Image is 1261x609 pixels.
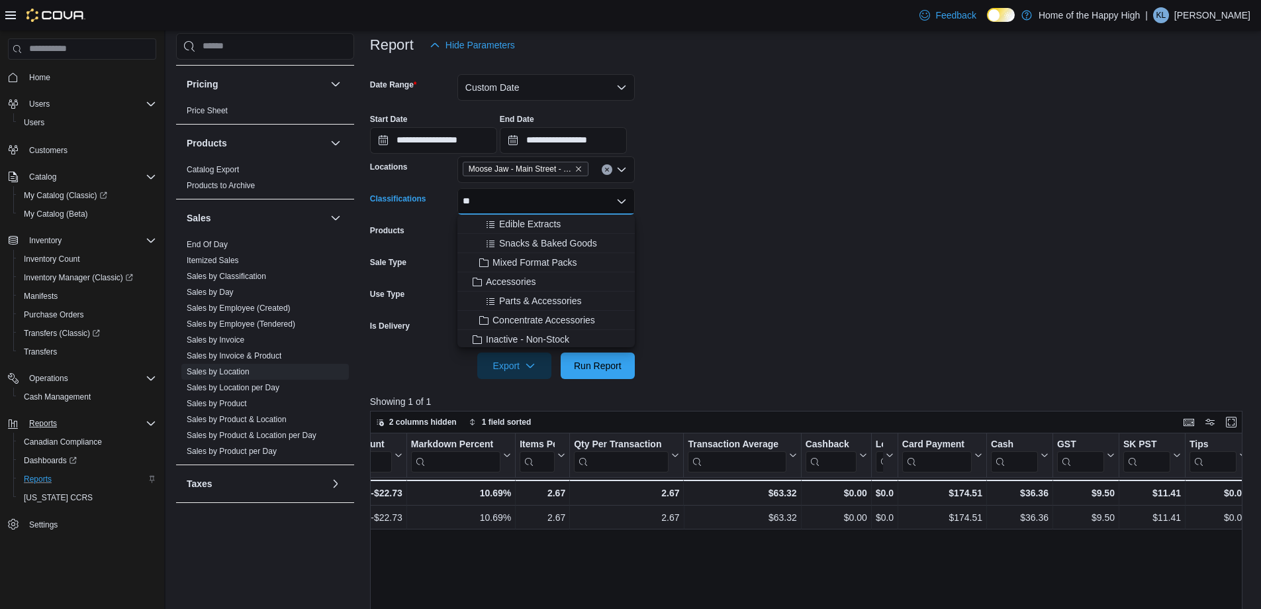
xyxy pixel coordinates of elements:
[187,398,247,409] span: Sales by Product
[13,205,162,223] button: My Catalog (Beta)
[187,351,281,361] span: Sales by Invoice & Product
[876,485,894,501] div: $0.00
[1190,439,1237,472] div: Tips
[328,476,344,492] button: Taxes
[876,510,894,526] div: $0.00
[602,164,612,175] button: Clear input
[24,370,73,386] button: Operations
[1057,439,1104,472] div: GST
[370,257,406,268] label: Sale Type
[24,415,62,431] button: Reports
[19,490,156,506] span: Washington CCRS
[3,414,162,433] button: Reports
[370,127,497,154] input: Press the down key to open a popover containing a calendar.
[24,69,156,85] span: Home
[29,172,56,182] span: Catalog
[19,325,105,341] a: Transfers (Classic)
[520,485,565,501] div: 2.67
[688,439,796,472] button: Transaction Average
[500,127,627,154] input: Press the down key to open a popover containing a calendar.
[457,311,635,330] button: Concentrate Accessories
[492,313,595,327] span: Concentrate Accessories
[876,439,894,472] button: Loyalty Redemptions
[3,515,162,534] button: Settings
[3,231,162,250] button: Inventory
[1190,510,1247,526] div: $0.00
[13,451,162,470] a: Dashboards
[187,319,295,329] a: Sales by Employee (Tendered)
[13,305,162,324] button: Purchase Orders
[3,168,162,186] button: Catalog
[370,225,404,236] label: Products
[29,99,50,109] span: Users
[19,434,107,450] a: Canadian Compliance
[574,439,669,451] div: Qty Per Transaction
[24,233,67,249] button: Inventory
[19,115,50,131] a: Users
[24,291,58,302] span: Manifests
[457,330,635,349] button: Inactive - Non-Stock
[13,488,162,507] button: [US_STATE] CCRS
[24,96,55,112] button: Users
[187,319,295,329] span: Sales by Employee (Tendered)
[19,188,113,203] a: My Catalog (Classic)
[370,395,1252,408] p: Showing 1 of 1
[19,251,85,267] a: Inventory Count
[19,270,156,286] span: Inventory Manager (Classic)
[520,439,555,472] div: Items Per Transaction
[176,237,354,465] div: Sales
[24,96,156,112] span: Users
[902,485,982,501] div: $174.51
[616,164,627,175] button: Open list of options
[24,517,63,533] a: Settings
[13,250,162,268] button: Inventory Count
[187,415,287,424] a: Sales by Product & Location
[575,165,583,173] button: Remove Moose Jaw - Main Street - Fire & Flower from selection in this group
[902,439,972,451] div: Card Payment
[463,414,537,430] button: 1 field sorted
[991,439,1049,472] button: Cash
[805,439,866,472] button: Cashback
[477,353,551,379] button: Export
[187,78,325,91] button: Pricing
[991,439,1038,472] div: Cash
[1123,510,1181,526] div: $11.41
[1190,485,1247,501] div: $0.00
[19,453,156,469] span: Dashboards
[1057,485,1115,501] div: $9.50
[24,347,57,357] span: Transfers
[574,510,679,526] div: 2.67
[876,439,883,472] div: Loyalty Redemptions
[457,292,635,311] button: Parts & Accessories
[902,439,972,472] div: Card Payment
[1181,414,1197,430] button: Keyboard shortcuts
[499,294,582,307] span: Parts & Accessories
[520,439,555,451] div: Items Per Transaction
[19,344,62,360] a: Transfers
[8,62,156,569] nav: Complex example
[187,211,325,225] button: Sales
[24,492,93,503] span: [US_STATE] CCRS
[561,353,635,379] button: Run Report
[457,253,635,272] button: Mixed Format Packs
[24,437,102,447] span: Canadian Compliance
[1174,7,1250,23] p: [PERSON_NAME]
[987,8,1015,22] input: Dark Mode
[914,2,981,28] a: Feedback
[1057,510,1115,526] div: $9.50
[187,239,228,250] span: End Of Day
[24,474,52,484] span: Reports
[987,22,988,23] span: Dark Mode
[457,215,635,234] button: Edible Extracts
[13,343,162,361] button: Transfers
[19,270,138,286] a: Inventory Manager (Classic)
[13,470,162,488] button: Reports
[1223,414,1239,430] button: Enter fullscreen
[19,115,156,131] span: Users
[3,68,162,87] button: Home
[29,235,62,246] span: Inventory
[187,272,266,281] a: Sales by Classification
[482,417,532,427] span: 1 field sorted
[187,256,239,265] a: Itemized Sales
